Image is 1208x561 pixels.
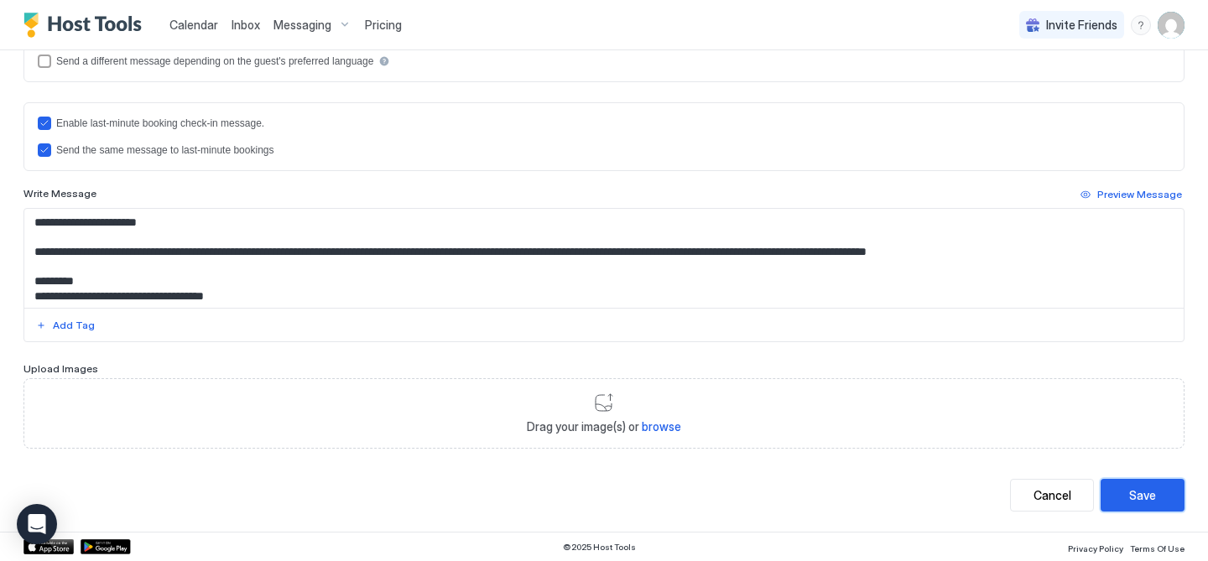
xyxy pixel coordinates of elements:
div: Save [1129,486,1156,504]
span: Messaging [273,18,331,33]
div: Enable last-minute booking check-in message. [56,117,264,129]
span: Invite Friends [1046,18,1117,33]
button: Cancel [1010,479,1094,512]
a: Calendar [169,16,218,34]
a: Host Tools Logo [23,13,149,38]
span: Privacy Policy [1068,543,1123,553]
div: User profile [1158,12,1185,39]
span: Inbox [232,18,260,32]
span: Upload Images [23,362,98,375]
span: Terms Of Use [1130,543,1185,553]
a: Google Play Store [81,539,131,554]
div: lastMinuteMessageIsTheSame [38,143,1170,157]
span: Pricing [365,18,402,33]
span: Calendar [169,18,218,32]
div: menu [1131,15,1151,35]
a: Inbox [232,16,260,34]
a: App Store [23,539,74,554]
span: Drag your image(s) or [527,419,681,434]
span: browse [642,419,681,434]
a: Terms Of Use [1130,538,1185,556]
button: Preview Message [1078,184,1185,205]
span: © 2025 Host Tools [563,542,636,553]
div: Add Tag [53,318,95,333]
button: Add Tag [34,315,97,335]
a: Privacy Policy [1068,538,1123,556]
div: lastMinuteMessageEnabled [38,117,1170,130]
div: languagesEnabled [38,55,1170,68]
div: Send a different message depending on the guest's preferred language [56,55,373,67]
button: Save [1101,479,1185,512]
div: Preview Message [1097,187,1182,202]
textarea: Input Field [24,209,1184,308]
div: Open Intercom Messenger [17,504,57,544]
div: Cancel [1034,486,1071,504]
span: Write Message [23,187,96,200]
div: Send the same message to last-minute bookings [56,144,273,156]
